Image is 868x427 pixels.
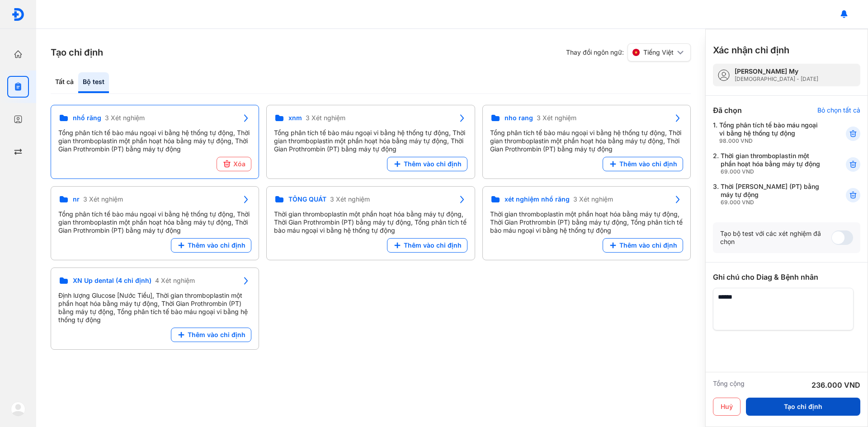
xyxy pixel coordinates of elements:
div: Tổng phân tích tế bào máu ngoại vi bằng hệ thống tự động, Thời gian thromboplastin một phần hoạt ... [490,129,683,153]
span: Tiếng Việt [643,48,674,56]
button: Thêm vào chỉ định [387,238,467,253]
button: Thêm vào chỉ định [171,238,251,253]
img: logo [11,8,25,21]
div: Tổng cộng [713,380,745,390]
div: Tổng phân tích tế bào máu ngoại vi bằng hệ thống tự động, Thời gian thromboplastin một phần hoạt ... [58,129,251,153]
button: Thêm vào chỉ định [603,157,683,171]
div: Định lượng Glucose [Nước Tiểu], Thời gian thromboplastin một phần hoạt hóa bằng máy tự động, Thời... [58,291,251,324]
h3: Xác nhận chỉ định [713,44,789,56]
div: [DEMOGRAPHIC_DATA] - [DATE] [735,75,818,83]
span: nhổ răng [73,114,101,122]
span: Thêm vào chỉ định [404,160,462,168]
div: [PERSON_NAME] My [735,67,818,75]
span: 3 Xét nghiệm [573,195,613,203]
div: Thay đổi ngôn ngữ: [566,43,691,61]
span: 3 Xét nghiệm [537,114,576,122]
span: 3 Xét nghiệm [306,114,345,122]
div: 69.000 VND [721,168,824,175]
div: Tổng phân tích tế bào máu ngoại vi bằng hệ thống tự động, Thời gian thromboplastin một phần hoạt ... [58,210,251,235]
span: Thêm vào chỉ định [619,160,677,168]
div: Thời gian thromboplastin một phần hoạt hóa bằng máy tự động, Thời Gian Prothrombin (PT) bằng máy ... [490,210,683,235]
span: Thêm vào chỉ định [404,241,462,249]
button: Tạo chỉ định [746,398,860,416]
div: Ghi chú cho Diag & Bệnh nhân [713,272,860,282]
div: Bỏ chọn tất cả [817,106,860,114]
div: Tất cả [51,72,78,93]
div: Đã chọn [713,105,742,116]
div: 1. [713,121,824,145]
button: Thêm vào chỉ định [603,238,683,253]
div: Bộ test [78,72,109,93]
div: Tổng phân tích tế bào máu ngoại vi bằng hệ thống tự động [719,121,824,145]
span: XN Up dental (4 chỉ định) [73,277,151,285]
div: Thời [PERSON_NAME] (PT) bằng máy tự động [721,183,824,206]
button: Thêm vào chỉ định [171,328,251,342]
span: xét nghiệm nhổ răng [505,195,570,203]
h3: Tạo chỉ định [51,46,103,59]
div: 2. [713,152,824,175]
span: 4 Xét nghiệm [155,277,195,285]
span: Thêm vào chỉ định [188,241,245,249]
span: nr [73,195,80,203]
span: nho rang [505,114,533,122]
button: Xóa [217,157,251,171]
span: 3 Xét nghiệm [83,195,123,203]
div: Tạo bộ test với các xét nghiệm đã chọn [720,230,831,246]
span: 3 Xét nghiệm [330,195,370,203]
div: Tổng phân tích tế bào máu ngoại vi bằng hệ thống tự động, Thời gian thromboplastin một phần hoạt ... [274,129,467,153]
span: xnm [288,114,302,122]
span: Thêm vào chỉ định [619,241,677,249]
button: Huỷ [713,398,741,416]
button: Thêm vào chỉ định [387,157,467,171]
div: Thời gian thromboplastin một phần hoạt hóa bằng máy tự động, Thời Gian Prothrombin (PT) bằng máy ... [274,210,467,235]
div: Thời gian thromboplastin một phần hoạt hóa bằng máy tự động [721,152,824,175]
span: Thêm vào chỉ định [188,331,245,339]
div: 3. [713,183,824,206]
img: logo [11,402,25,416]
span: 3 Xét nghiệm [105,114,145,122]
span: TỔNG QUÁT [288,195,326,203]
div: 69.000 VND [721,199,824,206]
div: 236.000 VND [811,380,860,390]
span: Xóa [233,160,245,168]
div: 98.000 VND [719,137,824,145]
